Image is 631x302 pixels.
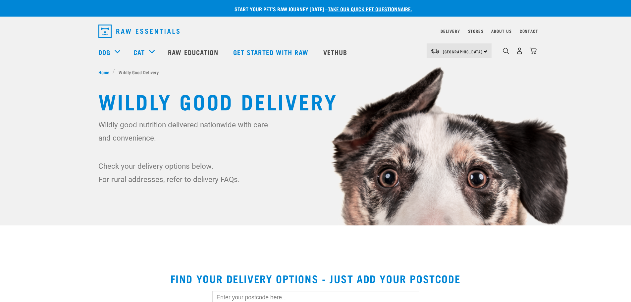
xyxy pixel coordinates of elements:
span: [GEOGRAPHIC_DATA] [443,50,483,53]
img: user.png [516,47,523,54]
p: Check your delivery options below. For rural addresses, refer to delivery FAQs. [98,159,272,186]
h1: Wildly Good Delivery [98,89,533,113]
a: Delivery [441,30,460,32]
img: Raw Essentials Logo [98,25,180,38]
a: Stores [468,30,484,32]
img: home-icon@2x.png [530,47,537,54]
a: Cat [133,47,145,57]
img: van-moving.png [431,48,440,54]
h2: Find your delivery options - just add your postcode [8,272,623,284]
a: Raw Education [161,39,226,65]
p: Wildly good nutrition delivered nationwide with care and convenience. [98,118,272,145]
a: Home [98,69,113,76]
nav: dropdown navigation [93,22,538,40]
a: Contact [520,30,538,32]
nav: breadcrumbs [98,69,533,76]
a: Get started with Raw [227,39,317,65]
span: Home [98,69,109,76]
a: Dog [98,47,110,57]
a: Vethub [317,39,356,65]
img: home-icon-1@2x.png [503,48,509,54]
a: take our quick pet questionnaire. [328,7,412,10]
a: About Us [491,30,511,32]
